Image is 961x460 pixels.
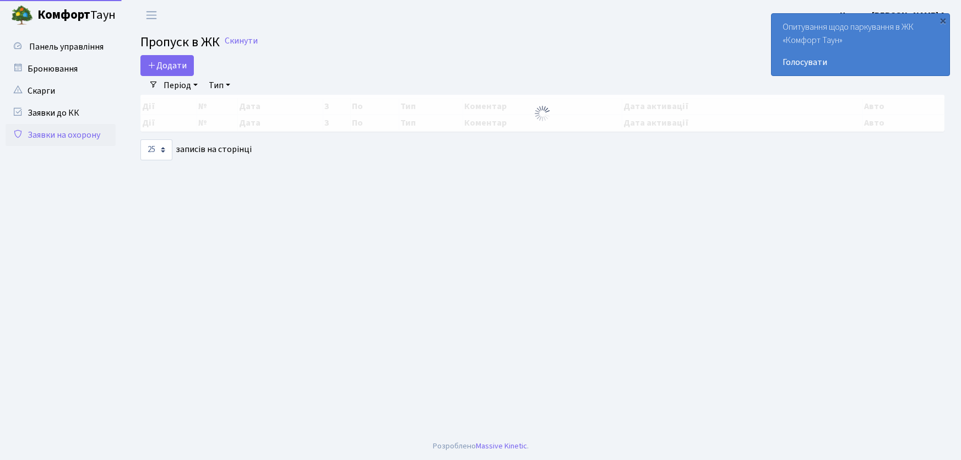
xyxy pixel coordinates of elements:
span: Додати [148,59,187,72]
span: Таун [37,6,116,25]
span: Пропуск в ЖК [140,33,220,52]
a: Панель управління [6,36,116,58]
a: Бронювання [6,58,116,80]
label: записів на сторінці [140,139,252,160]
b: Комфорт [37,6,90,24]
select: записів на сторінці [140,139,172,160]
div: Розроблено . [433,440,529,452]
a: Massive Kinetic [476,440,527,452]
a: Заявки на охорону [6,124,116,146]
a: Цитрус [PERSON_NAME] А. [840,9,948,22]
b: Цитрус [PERSON_NAME] А. [840,9,948,21]
a: Додати [140,55,194,76]
span: Панель управління [29,41,104,53]
img: Обробка... [534,105,551,122]
div: × [937,15,948,26]
a: Скарги [6,80,116,102]
button: Переключити навігацію [138,6,165,24]
a: Заявки до КК [6,102,116,124]
a: Скинути [225,36,258,46]
a: Голосувати [783,56,938,69]
img: logo.png [11,4,33,26]
a: Тип [204,76,235,95]
a: Період [159,76,202,95]
div: Опитування щодо паркування в ЖК «Комфорт Таун» [772,14,949,75]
